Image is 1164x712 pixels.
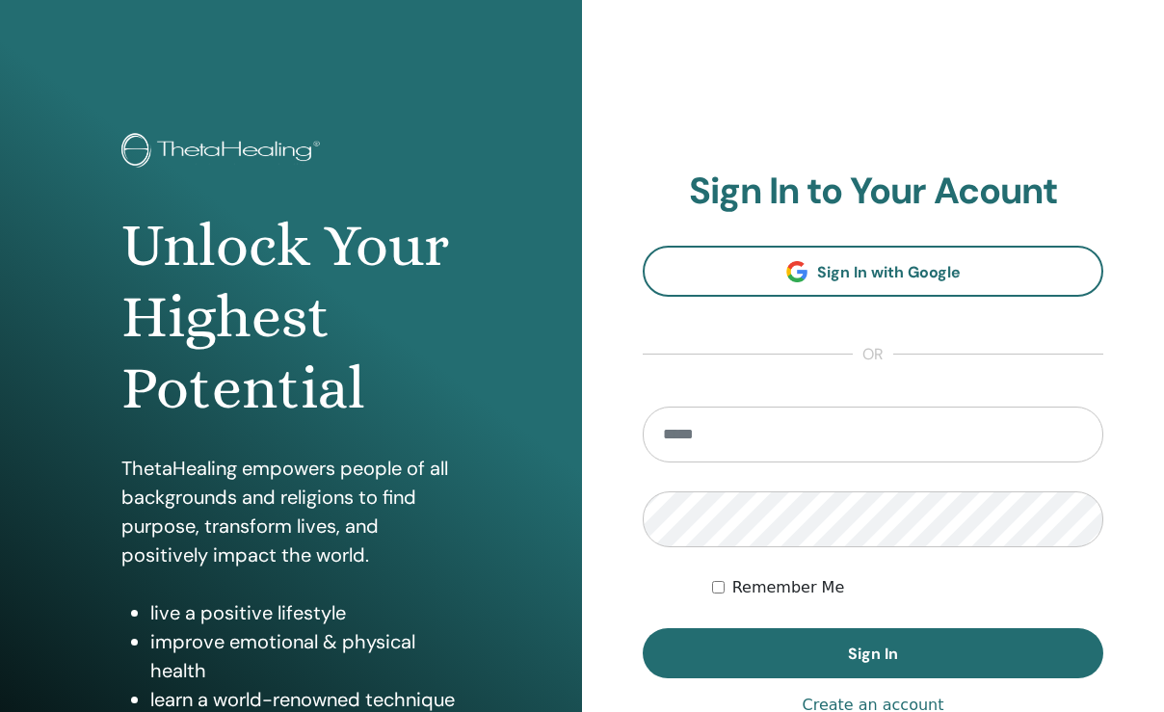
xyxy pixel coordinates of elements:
span: or [853,343,893,366]
p: ThetaHealing empowers people of all backgrounds and religions to find purpose, transform lives, a... [121,454,462,569]
span: Sign In with Google [817,262,961,282]
a: Sign In with Google [643,246,1103,297]
label: Remember Me [732,576,845,599]
h1: Unlock Your Highest Potential [121,210,462,425]
span: Sign In [848,644,898,664]
h2: Sign In to Your Acount [643,170,1103,214]
li: live a positive lifestyle [150,598,462,627]
div: Keep me authenticated indefinitely or until I manually logout [712,576,1103,599]
button: Sign In [643,628,1103,678]
li: improve emotional & physical health [150,627,462,685]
